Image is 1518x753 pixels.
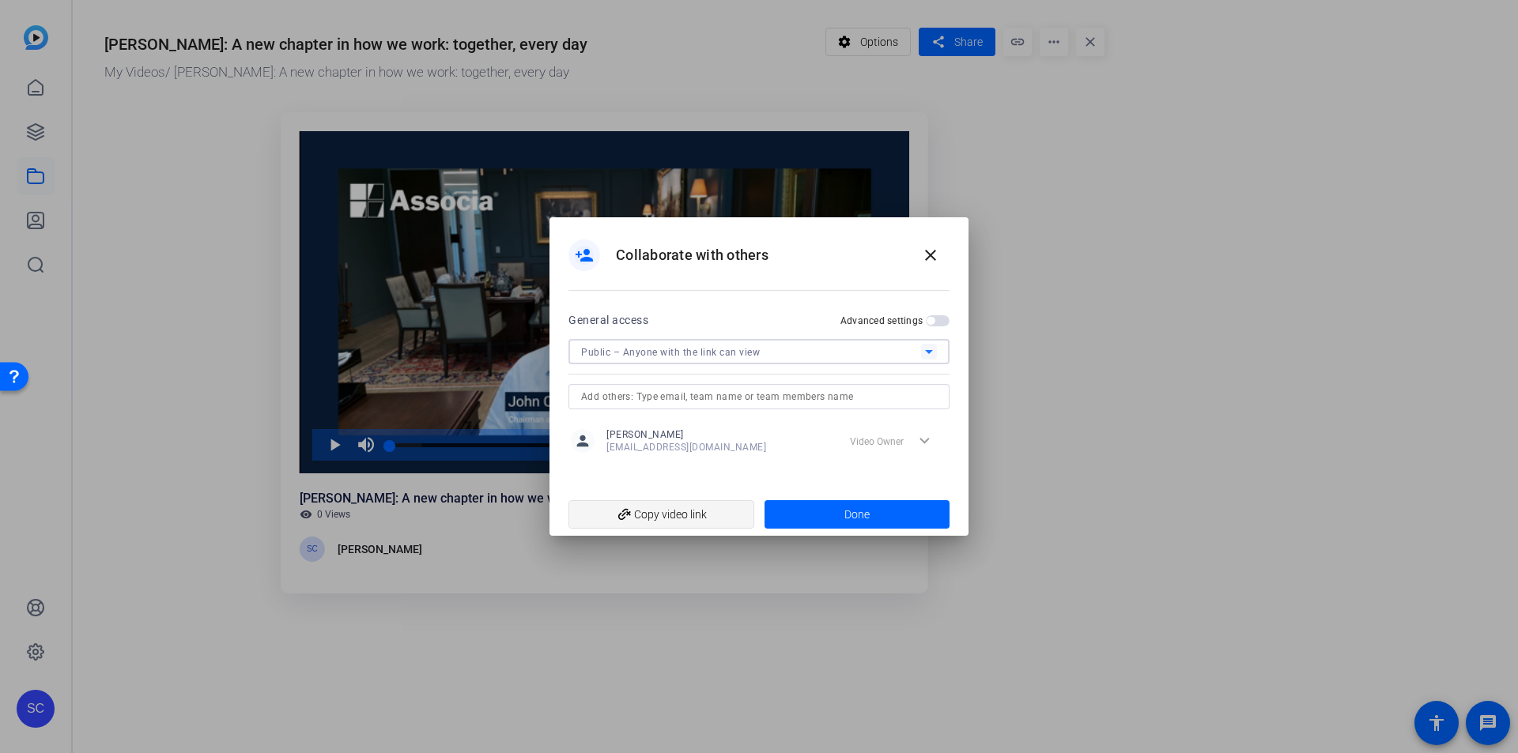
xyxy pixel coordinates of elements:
mat-icon: person_add [575,246,594,265]
span: Public – Anyone with the link can view [581,347,760,358]
h2: Advanced settings [840,314,923,327]
mat-icon: add_link [611,502,638,529]
span: Copy video link [581,499,742,529]
h2: General access [568,311,648,329]
mat-icon: close [921,246,940,265]
button: Done [765,500,950,529]
button: Copy video link [568,500,754,529]
span: Done [844,506,870,523]
span: [PERSON_NAME] [606,428,766,441]
h1: Collaborate with others [616,246,768,265]
span: [EMAIL_ADDRESS][DOMAIN_NAME] [606,441,766,454]
input: Add others: Type email, team name or team members name [581,387,937,406]
mat-icon: person [571,429,595,453]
